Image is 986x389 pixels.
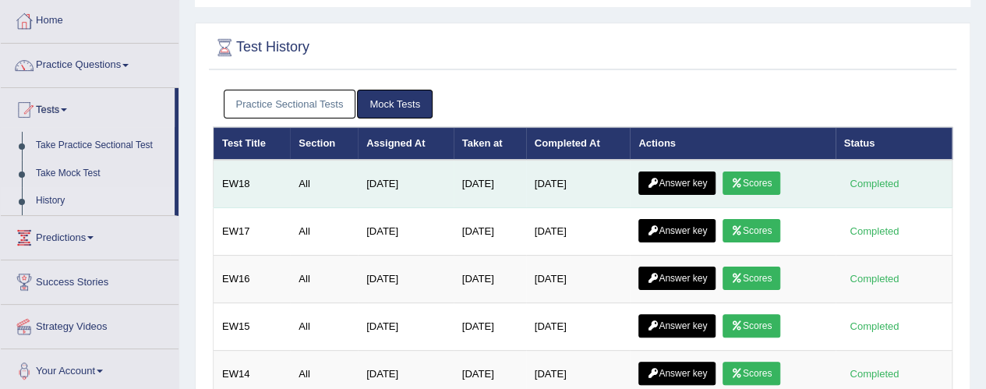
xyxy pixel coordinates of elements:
[526,256,631,303] td: [DATE]
[638,362,716,385] a: Answer key
[526,160,631,208] td: [DATE]
[290,127,358,160] th: Section
[723,314,780,338] a: Scores
[844,223,905,239] div: Completed
[638,314,716,338] a: Answer key
[638,219,716,242] a: Answer key
[214,208,291,256] td: EW17
[224,90,356,118] a: Practice Sectional Tests
[526,208,631,256] td: [DATE]
[454,256,526,303] td: [DATE]
[214,303,291,351] td: EW15
[454,160,526,208] td: [DATE]
[358,160,454,208] td: [DATE]
[638,267,716,290] a: Answer key
[526,127,631,160] th: Completed At
[844,366,905,382] div: Completed
[1,216,178,255] a: Predictions
[290,303,358,351] td: All
[836,127,952,160] th: Status
[630,127,835,160] th: Actions
[844,318,905,334] div: Completed
[638,172,716,195] a: Answer key
[358,127,454,160] th: Assigned At
[357,90,433,118] a: Mock Tests
[29,187,175,215] a: History
[844,271,905,287] div: Completed
[290,208,358,256] td: All
[454,208,526,256] td: [DATE]
[1,305,178,344] a: Strategy Videos
[454,127,526,160] th: Taken at
[290,256,358,303] td: All
[723,172,780,195] a: Scores
[214,256,291,303] td: EW16
[213,36,309,59] h2: Test History
[358,303,454,351] td: [DATE]
[1,44,178,83] a: Practice Questions
[214,160,291,208] td: EW18
[29,132,175,160] a: Take Practice Sectional Test
[1,260,178,299] a: Success Stories
[290,160,358,208] td: All
[358,208,454,256] td: [DATE]
[844,175,905,192] div: Completed
[723,362,780,385] a: Scores
[526,303,631,351] td: [DATE]
[29,160,175,188] a: Take Mock Test
[454,303,526,351] td: [DATE]
[1,88,175,127] a: Tests
[723,267,780,290] a: Scores
[1,349,178,388] a: Your Account
[214,127,291,160] th: Test Title
[723,219,780,242] a: Scores
[358,256,454,303] td: [DATE]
